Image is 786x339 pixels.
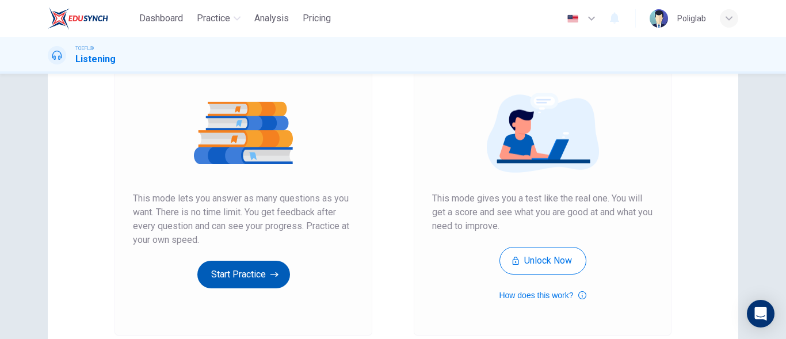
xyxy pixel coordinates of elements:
img: en [566,14,580,23]
span: Practice [197,12,230,25]
h1: Listening [75,52,116,66]
span: This mode lets you answer as many questions as you want. There is no time limit. You get feedback... [133,192,354,247]
div: Open Intercom Messenger [747,300,774,327]
button: Practice [192,8,245,29]
a: EduSynch logo [48,7,135,30]
button: How does this work? [499,288,586,302]
button: Analysis [250,8,293,29]
span: Dashboard [139,12,183,25]
button: Dashboard [135,8,188,29]
span: Pricing [303,12,331,25]
img: EduSynch logo [48,7,108,30]
div: Poliglab [677,12,706,25]
span: Analysis [254,12,289,25]
span: This mode gives you a test like the real one. You will get a score and see what you are good at a... [432,192,653,233]
button: Unlock Now [499,247,586,275]
span: TOEFL® [75,44,94,52]
img: Profile picture [650,9,668,28]
button: Start Practice [197,261,290,288]
button: Pricing [298,8,335,29]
